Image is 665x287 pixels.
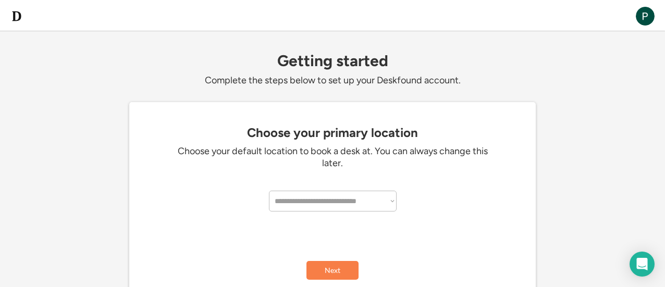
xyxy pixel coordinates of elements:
img: ACg8ocJEQIPku6GKQ74MdHZIZGGCYTwc5FdZ33ypJUQDfaNytBk5kw=s96-c [636,7,655,26]
img: d-whitebg.png [10,10,23,22]
div: Open Intercom Messenger [630,252,655,277]
button: Next [306,261,359,280]
div: Getting started [129,52,536,69]
div: Choose your default location to book a desk at. You can always change this later. [176,145,489,170]
div: Choose your primary location [134,126,531,140]
div: Complete the steps below to set up your Deskfound account. [129,74,536,86]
